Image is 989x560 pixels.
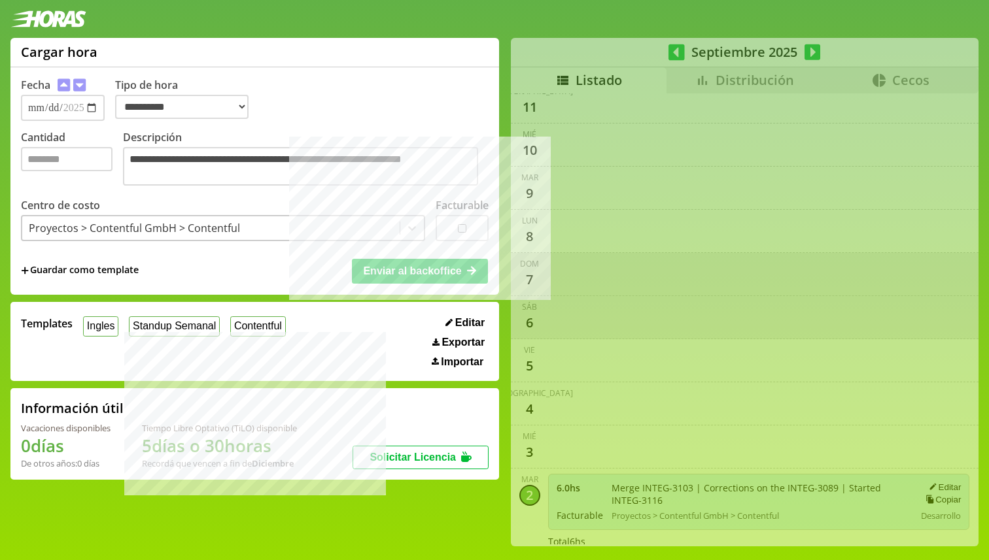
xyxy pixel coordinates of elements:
[252,457,294,469] b: Diciembre
[21,263,29,278] span: +
[441,356,483,368] span: Importar
[370,452,456,463] span: Solicitar Licencia
[21,316,73,331] span: Templates
[21,78,50,92] label: Fecha
[123,130,489,189] label: Descripción
[21,43,97,61] h1: Cargar hora
[21,198,100,212] label: Centro de costo
[115,78,259,121] label: Tipo de hora
[142,434,297,457] h1: 5 días o 30 horas
[83,316,118,337] button: Ingles
[21,147,113,171] input: Cantidad
[129,316,220,337] button: Standup Semanal
[21,263,139,278] span: +Guardar como template
[455,317,485,329] span: Editar
[353,446,489,469] button: Solicitar Licencia
[436,198,489,212] label: Facturable
[10,10,86,27] img: logotipo
[123,147,478,186] textarea: Descripción
[21,457,111,469] div: De otros años: 0 días
[428,336,489,349] button: Exportar
[442,337,485,348] span: Exportar
[21,399,124,417] h2: Información útil
[29,221,240,235] div: Proyectos > Contentful GmbH > Contentful
[21,434,111,457] h1: 0 días
[21,422,111,434] div: Vacaciones disponibles
[21,130,123,189] label: Cantidad
[115,95,249,119] select: Tipo de hora
[352,259,488,284] button: Enviar al backoffice
[363,265,461,276] span: Enviar al backoffice
[230,316,286,337] button: Contentful
[142,457,297,469] div: Recordá que vencen a fin de
[442,316,489,329] button: Editar
[142,422,297,434] div: Tiempo Libre Optativo (TiLO) disponible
